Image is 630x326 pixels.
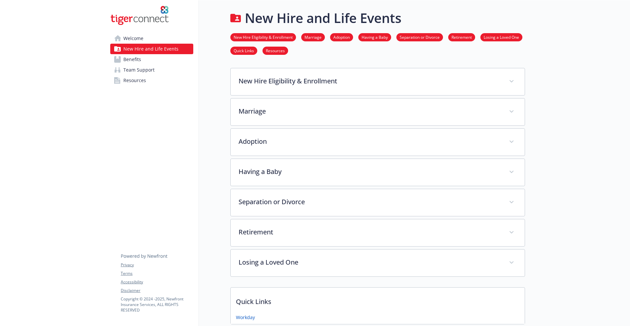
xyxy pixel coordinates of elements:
a: Retirement [448,34,475,40]
a: Workday [236,314,255,321]
a: Welcome [110,33,193,44]
div: Separation or Divorce [231,189,525,216]
span: Resources [123,75,146,86]
p: Marriage [239,106,501,116]
a: Accessibility [121,279,193,285]
p: New Hire Eligibility & Enrollment [239,76,501,86]
div: Retirement [231,219,525,246]
div: Losing a Loved One [231,250,525,276]
a: Terms [121,271,193,276]
a: Having a Baby [358,34,391,40]
a: Marriage [301,34,325,40]
a: Privacy [121,262,193,268]
a: Team Support [110,65,193,75]
a: Separation or Divorce [396,34,443,40]
span: Benefits [123,54,141,65]
p: Adoption [239,137,501,146]
a: Resources [262,47,288,54]
p: Copyright © 2024 - 2025 , Newfront Insurance Services, ALL RIGHTS RESERVED [121,296,193,313]
p: Separation or Divorce [239,197,501,207]
a: Quick Links [230,47,257,54]
a: Losing a Loved One [480,34,522,40]
p: Losing a Loved One [239,257,501,267]
h1: New Hire and Life Events [245,8,401,28]
a: Resources [110,75,193,86]
span: Team Support [123,65,155,75]
div: New Hire Eligibility & Enrollment [231,68,525,95]
p: Having a Baby [239,167,501,177]
a: Adoption [330,34,353,40]
span: Welcome [123,33,143,44]
span: New Hire and Life Events [123,44,178,54]
p: Quick Links [231,288,525,312]
a: New Hire and Life Events [110,44,193,54]
div: Marriage [231,98,525,125]
a: Benefits [110,54,193,65]
div: Having a Baby [231,159,525,186]
p: Retirement [239,227,501,237]
a: New Hire Eligibility & Enrollment [230,34,296,40]
div: Adoption [231,129,525,156]
a: Disclaimer [121,288,193,293]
